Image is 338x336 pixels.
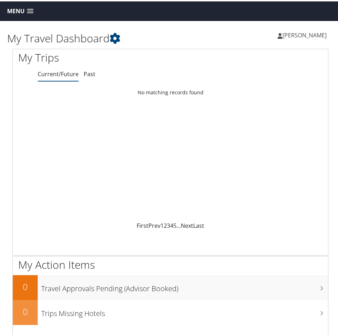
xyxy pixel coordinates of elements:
[13,304,38,316] h2: 0
[13,256,328,271] h1: My Action Items
[41,304,328,317] h3: Trips Missing Hotels
[282,30,327,38] span: [PERSON_NAME]
[137,220,148,228] a: First
[7,6,25,13] span: Menu
[176,220,181,228] span: …
[18,49,165,64] h1: My Trips
[173,220,176,228] a: 5
[278,23,334,44] a: [PERSON_NAME]
[148,220,160,228] a: Prev
[13,85,328,98] td: No matching records found
[164,220,167,228] a: 2
[41,279,328,292] h3: Travel Approvals Pending (Advisor Booked)
[4,4,37,16] a: Menu
[13,299,328,324] a: 0Trips Missing Hotels
[13,274,328,299] a: 0Travel Approvals Pending (Advisor Booked)
[170,220,173,228] a: 4
[181,220,193,228] a: Next
[38,69,79,77] a: Current/Future
[84,69,95,77] a: Past
[13,279,38,292] h2: 0
[160,220,164,228] a: 1
[193,220,204,228] a: Last
[167,220,170,228] a: 3
[7,30,170,44] h1: My Travel Dashboard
